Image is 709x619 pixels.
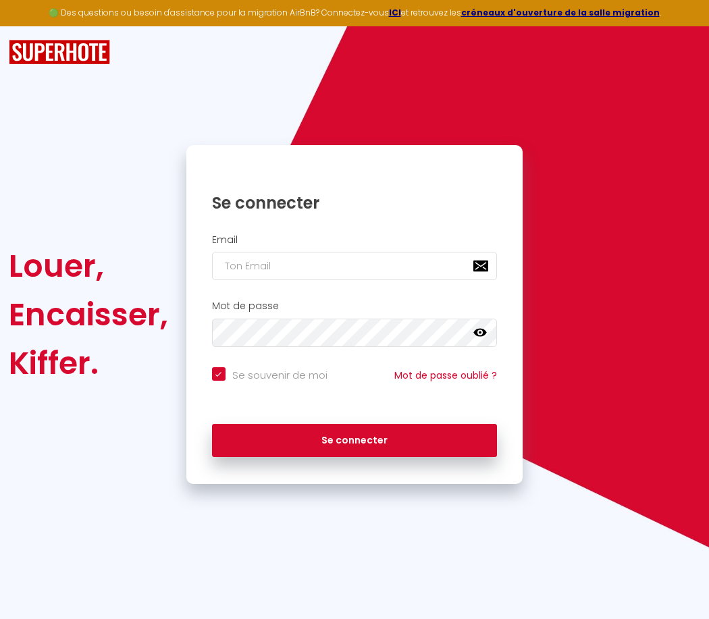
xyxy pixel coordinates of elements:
h2: Mot de passe [212,300,498,312]
div: Kiffer. [9,339,168,387]
h2: Email [212,234,498,246]
button: Se connecter [212,424,498,458]
a: ICI [389,7,401,18]
a: créneaux d'ouverture de la salle migration [461,7,660,18]
input: Ton Email [212,252,498,280]
a: Mot de passe oublié ? [394,369,497,382]
img: SuperHote logo [9,40,110,65]
div: Louer, [9,242,168,290]
h1: Se connecter [212,192,498,213]
div: Encaisser, [9,290,168,339]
